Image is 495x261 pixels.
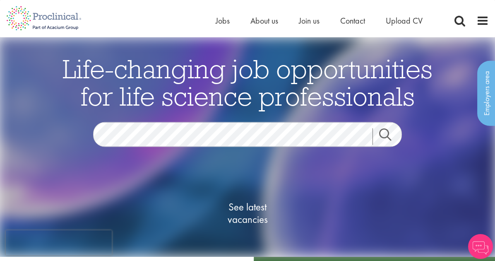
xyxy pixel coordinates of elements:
[216,15,230,26] a: Jobs
[206,167,289,259] a: See latestvacancies
[386,15,423,26] a: Upload CV
[340,15,365,26] a: Contact
[468,234,493,259] img: Chatbot
[372,128,408,145] a: Job search submit button
[62,52,433,112] span: Life-changing job opportunities for life science professionals
[206,201,289,225] span: See latest vacancies
[6,230,112,255] iframe: reCAPTCHA
[250,15,278,26] a: About us
[299,15,320,26] a: Join us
